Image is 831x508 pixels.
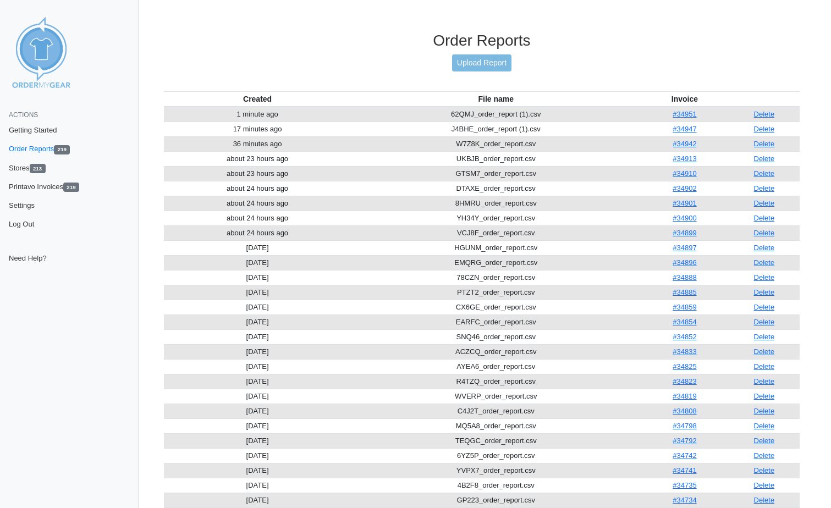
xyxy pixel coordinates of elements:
[673,140,696,148] a: #34942
[351,418,641,433] td: MQ5A8_order_report.csv
[164,196,351,211] td: about 24 hours ago
[351,166,641,181] td: GTSM7_order_report.csv
[673,422,696,430] a: #34798
[754,303,775,311] a: Delete
[754,496,775,504] a: Delete
[164,344,351,359] td: [DATE]
[164,122,351,136] td: 17 minutes ago
[754,125,775,133] a: Delete
[754,407,775,415] a: Delete
[754,466,775,474] a: Delete
[351,122,641,136] td: J4BHE_order_report (1).csv
[754,347,775,356] a: Delete
[164,91,351,107] th: Created
[351,404,641,418] td: C4J2T_order_report.csv
[351,344,641,359] td: ACZCQ_order_report.csv
[673,258,696,267] a: #34896
[164,270,351,285] td: [DATE]
[641,91,729,107] th: Invoice
[673,199,696,207] a: #34901
[754,437,775,445] a: Delete
[754,258,775,267] a: Delete
[164,31,800,50] h3: Order Reports
[351,433,641,448] td: TEQGC_order_report.csv
[754,377,775,385] a: Delete
[164,314,351,329] td: [DATE]
[754,288,775,296] a: Delete
[30,164,46,173] span: 213
[164,211,351,225] td: about 24 hours ago
[164,107,351,122] td: 1 minute ago
[351,181,641,196] td: DTAXE_order_report.csv
[351,240,641,255] td: HGUNM_order_report.csv
[673,229,696,237] a: #34899
[351,151,641,166] td: UKBJB_order_report.csv
[164,463,351,478] td: [DATE]
[754,244,775,252] a: Delete
[673,437,696,445] a: #34792
[164,359,351,374] td: [DATE]
[754,481,775,489] a: Delete
[351,374,641,389] td: R4TZQ_order_report.csv
[351,91,641,107] th: File name
[351,463,641,478] td: YVPX7_order_report.csv
[351,255,641,270] td: EMQRG_order_report.csv
[164,493,351,507] td: [DATE]
[351,196,641,211] td: 8HMRU_order_report.csv
[673,303,696,311] a: #34859
[673,288,696,296] a: #34885
[754,318,775,326] a: Delete
[754,184,775,192] a: Delete
[164,433,351,448] td: [DATE]
[164,389,351,404] td: [DATE]
[673,392,696,400] a: #34819
[351,285,641,300] td: PTZT2_order_report.csv
[164,300,351,314] td: [DATE]
[164,166,351,181] td: about 23 hours ago
[351,225,641,240] td: VCJ8F_order_report.csv
[351,359,641,374] td: AYEA6_order_report.csv
[164,285,351,300] td: [DATE]
[673,214,696,222] a: #34900
[673,154,696,163] a: #34913
[351,314,641,329] td: EARFC_order_report.csv
[754,154,775,163] a: Delete
[673,110,696,118] a: #34951
[754,392,775,400] a: Delete
[351,389,641,404] td: WVERP_order_report.csv
[673,273,696,281] a: #34888
[754,110,775,118] a: Delete
[754,214,775,222] a: Delete
[754,169,775,178] a: Delete
[351,136,641,151] td: W7Z8K_order_report.csv
[673,184,696,192] a: #34902
[54,145,70,154] span: 219
[164,151,351,166] td: about 23 hours ago
[164,374,351,389] td: [DATE]
[351,493,641,507] td: GP223_order_report.csv
[164,329,351,344] td: [DATE]
[164,240,351,255] td: [DATE]
[754,362,775,371] a: Delete
[452,54,511,71] a: Upload Report
[673,347,696,356] a: #34833
[673,377,696,385] a: #34823
[351,448,641,463] td: 6YZ5P_order_report.csv
[673,169,696,178] a: #34910
[754,333,775,341] a: Delete
[754,140,775,148] a: Delete
[673,451,696,460] a: #34742
[351,107,641,122] td: 62QMJ_order_report (1).csv
[63,183,79,192] span: 219
[164,478,351,493] td: [DATE]
[754,273,775,281] a: Delete
[351,270,641,285] td: 78CZN_order_report.csv
[673,333,696,341] a: #34852
[673,244,696,252] a: #34897
[673,125,696,133] a: #34947
[351,329,641,344] td: SNQ46_order_report.csv
[754,451,775,460] a: Delete
[673,496,696,504] a: #34734
[9,111,38,119] span: Actions
[673,466,696,474] a: #34741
